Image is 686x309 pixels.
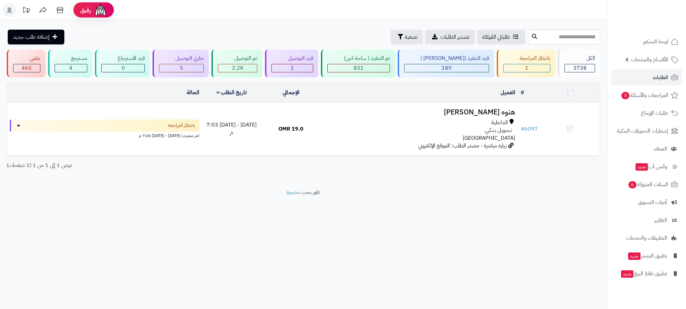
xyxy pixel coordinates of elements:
span: تطبيق نقاط البيع [620,269,667,278]
span: تـحـويـل بـنـكـي [485,127,512,134]
div: ملغي [13,55,40,62]
a: طلباتي المُوكلة [477,30,525,44]
span: طلباتي المُوكلة [482,33,510,41]
a: العملاء [611,141,682,157]
a: التقارير [611,212,682,228]
span: 4 [69,64,72,72]
div: قيد التنفيذ ([PERSON_NAME] ) [404,55,489,62]
span: إضافة طلب جديد [13,33,50,41]
span: 1 [291,64,294,72]
a: تطبيق المتجرجديد [611,248,682,264]
span: 1 [525,64,528,72]
div: قيد التوصيل [271,55,313,62]
span: جديد [621,270,633,278]
span: الأقسام والمنتجات [631,55,668,64]
span: لوحة التحكم [643,37,668,46]
span: تطبيق المتجر [627,251,667,261]
span: 19.0 OMR [279,125,303,133]
a: # [521,89,524,97]
div: جاري التوصيل [159,55,204,62]
a: لوحة التحكم [611,34,682,50]
div: 0 [102,64,145,72]
a: الحالة [187,89,199,97]
span: 0 [122,64,125,72]
a: قيد الاسترجاع 0 [94,49,152,77]
div: 1 [272,64,313,72]
a: جاري التوصيل 5 [151,49,210,77]
div: بانتظار المراجعة [503,55,550,62]
a: مسترجع 4 [47,49,94,77]
div: الكل [564,55,595,62]
span: طلبات الإرجاع [641,108,668,118]
span: جديد [635,163,648,171]
div: 2242 [218,64,257,72]
span: التطبيقات والخدمات [626,233,667,243]
span: المراجعات والأسئلة [621,91,668,100]
img: logo-2.png [640,14,680,28]
span: السلات المتروكة [628,180,668,189]
div: قيد الاسترجاع [101,55,145,62]
a: تطبيق نقاط البيعجديد [611,266,682,282]
div: تم التنفيذ ( ساحة اتين) [327,55,390,62]
h3: هنوه [PERSON_NAME] [323,108,515,116]
a: تحديثات المنصة [18,3,35,19]
a: تاريخ الطلب [217,89,247,97]
span: [DATE] - [DATE] 7:03 م [206,121,257,137]
a: بانتظار المراجعة 1 [495,49,557,77]
span: 6 [628,181,636,189]
span: 3 [621,92,629,100]
span: 3738 [573,64,587,72]
a: الكل3738 [557,49,601,77]
a: تصدير الطلبات [425,30,475,44]
span: أدوات التسويق [638,198,667,207]
a: المراجعات والأسئلة3 [611,87,682,103]
div: 465 [13,64,40,72]
a: التطبيقات والخدمات [611,230,682,246]
span: [GEOGRAPHIC_DATA] [463,134,515,142]
a: ملغي 465 [5,49,47,77]
span: إشعارات التحويلات البنكية [617,126,668,136]
a: إشعارات التحويلات البنكية [611,123,682,139]
span: التقارير [654,215,667,225]
span: زيارة مباشرة - مصدر الطلب: الموقع الإلكتروني [418,142,507,150]
span: الطلبات [653,73,668,82]
div: 1 [503,64,550,72]
button: تصفية [391,30,423,44]
span: جديد [628,252,641,260]
span: العملاء [654,144,667,153]
span: 465 [22,64,32,72]
div: 189 [404,64,489,72]
span: بانتظار المراجعة [168,122,195,129]
div: 5 [159,64,203,72]
a: السلات المتروكة6 [611,176,682,193]
a: طلبات الإرجاع [611,105,682,121]
a: العميل [500,89,515,97]
span: تصفية [405,33,418,41]
a: متجرة [287,188,299,196]
a: تم التوصيل 2.2K [210,49,264,77]
a: تم التنفيذ ( ساحة اتين) 831 [320,49,396,77]
div: مسترجع [55,55,87,62]
div: اخر تحديث: [DATE] - [DATE] 7:03 م [10,132,199,139]
a: #6097 [521,125,538,133]
span: 2.2K [232,64,243,72]
img: ai-face.png [94,3,107,17]
span: تصدير الطلبات [440,33,469,41]
span: الداخلية [491,119,508,127]
span: وآتس آب [635,162,667,171]
div: تم التوصيل [218,55,257,62]
span: 831 [354,64,364,72]
a: قيد التنفيذ ([PERSON_NAME] ) 189 [396,49,496,77]
span: 189 [442,64,452,72]
a: وآتس آبجديد [611,159,682,175]
a: الإجمالي [283,89,299,97]
div: 831 [328,64,390,72]
a: إضافة طلب جديد [8,30,64,44]
span: رفيق [80,6,91,14]
a: أدوات التسويق [611,194,682,210]
span: 5 [180,64,183,72]
span: # [521,125,524,133]
a: الطلبات [611,69,682,85]
a: قيد التوصيل 1 [264,49,320,77]
div: 4 [55,64,87,72]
